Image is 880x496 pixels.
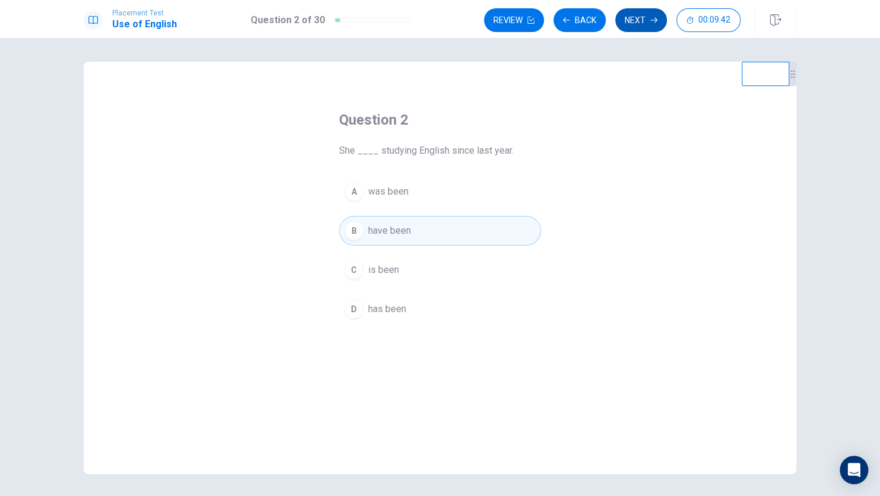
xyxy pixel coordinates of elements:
button: Next [615,8,667,32]
span: is been [368,263,399,277]
div: Open Intercom Messenger [840,456,868,484]
button: Review [484,8,544,32]
button: Bhave been [339,216,541,246]
button: 00:09:42 [676,8,740,32]
span: She ____ studying English since last year. [339,144,541,158]
span: Placement Test [112,9,177,17]
button: Awas been [339,177,541,206]
button: Cis been [339,255,541,285]
button: Dhas been [339,294,541,324]
button: Back [553,8,606,32]
span: have been [368,224,411,238]
h1: Use of English [112,17,177,31]
div: A [344,182,363,201]
div: B [344,221,363,240]
div: C [344,260,363,279]
span: was been [368,185,409,199]
h1: Question 2 of 30 [251,13,325,27]
h4: Question 2 [339,110,541,129]
span: has been [368,302,406,316]
span: 00:09:42 [698,15,730,25]
div: D [344,300,363,319]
